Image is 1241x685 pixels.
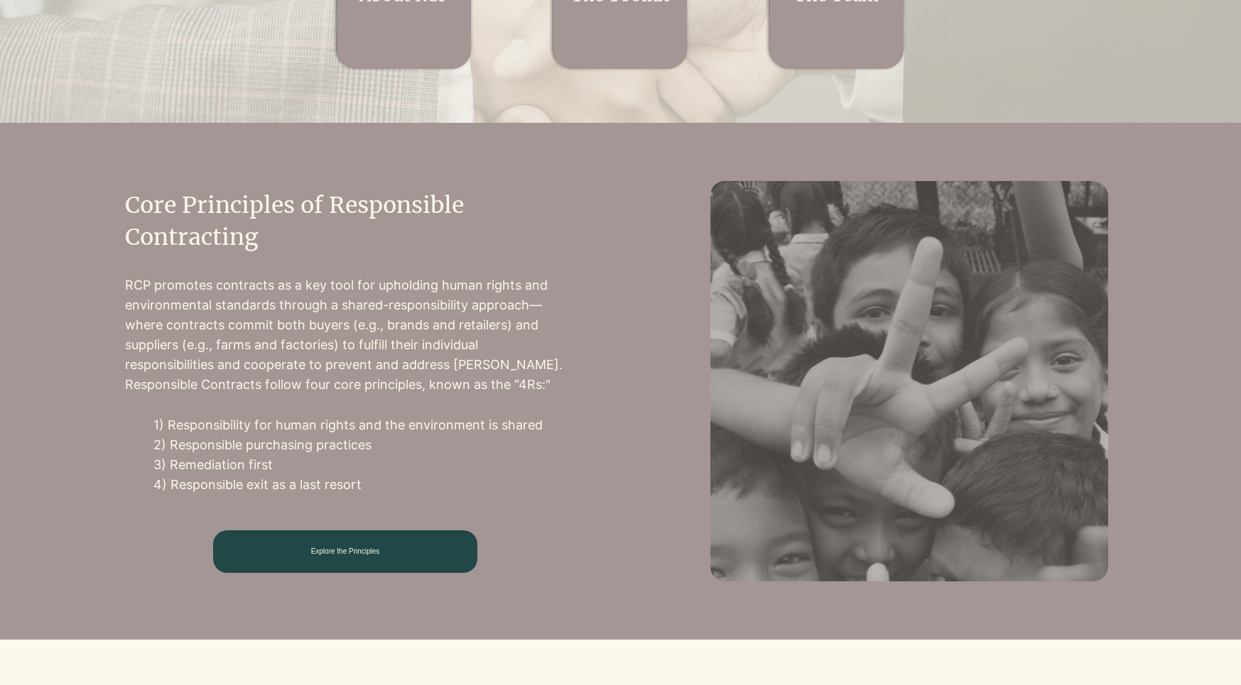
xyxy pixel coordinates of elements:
[153,415,565,435] p: 1) Responsibility for human rights and the environment is shared
[125,275,565,395] p: RCP promotes contracts as a key tool for upholding human rights and environmental standards throu...
[311,547,380,555] span: Explore the Principles
[153,435,565,455] p: 2) Responsible purchasing practices
[153,475,565,495] p: 4) Responsible exit as a last resort
[213,530,477,573] a: Explore the Principles
[125,190,565,253] h2: Core Principles of Responsible Contracting
[153,455,565,475] p: 3) Remediation first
